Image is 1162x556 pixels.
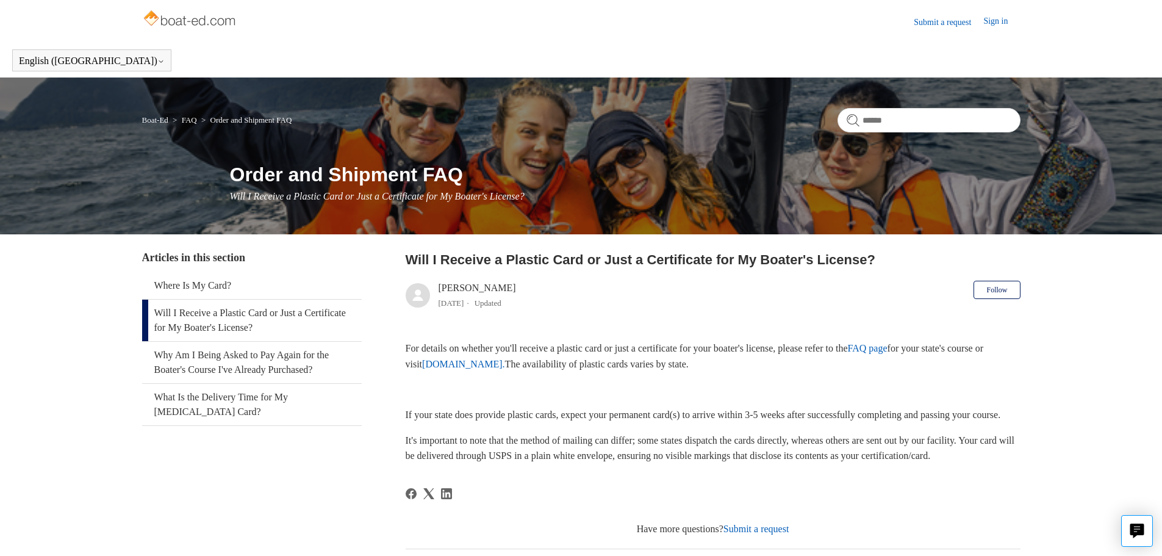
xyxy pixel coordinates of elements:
div: Have more questions? [406,522,1020,536]
li: Updated [475,298,501,308]
a: Where Is My Card? [142,272,362,299]
button: Follow Article [974,281,1020,299]
span: Will I Receive a Plastic Card or Just a Certificate for My Boater's License? [230,191,525,201]
span: Articles in this section [142,251,245,264]
a: Submit a request [914,16,983,29]
svg: Share this page on X Corp [423,488,434,499]
p: If your state does provide plastic cards, expect your permanent card(s) to arrive within 3-5 week... [406,407,1020,423]
li: FAQ [170,115,199,125]
a: What Is the Delivery Time for My [MEDICAL_DATA] Card? [142,384,362,425]
li: Boat-Ed [142,115,171,125]
a: Will I Receive a Plastic Card or Just a Certificate for My Boater's License? [142,300,362,341]
a: LinkedIn [441,488,452,499]
a: FAQ page [848,343,888,353]
li: Order and Shipment FAQ [199,115,292,125]
button: English ([GEOGRAPHIC_DATA]) [19,56,165,67]
a: Why Am I Being Asked to Pay Again for the Boater's Course I've Already Purchased? [142,342,362,383]
h2: Will I Receive a Plastic Card or Just a Certificate for My Boater's License? [406,250,1020,270]
a: Boat-Ed [142,115,168,125]
svg: Share this page on LinkedIn [441,488,452,499]
img: Boat-Ed Help Center home page [142,7,239,32]
a: X Corp [423,488,434,499]
div: [PERSON_NAME] [439,281,516,310]
p: For details on whether you'll receive a plastic card or just a certificate for your boater's lice... [406,341,1020,372]
a: FAQ [182,115,197,125]
button: Live chat [1121,515,1153,547]
svg: Share this page on Facebook [406,488,417,499]
a: [DOMAIN_NAME]. [422,359,505,369]
h1: Order and Shipment FAQ [230,160,1020,189]
a: Submit a request [723,524,789,534]
time: 04/08/2025, 12:43 [439,298,464,308]
a: Order and Shipment FAQ [210,115,292,125]
a: Facebook [406,488,417,499]
a: Sign in [983,15,1020,29]
p: It's important to note that the method of mailing can differ; some states dispatch the cards dire... [406,433,1020,464]
input: Search [837,108,1020,132]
